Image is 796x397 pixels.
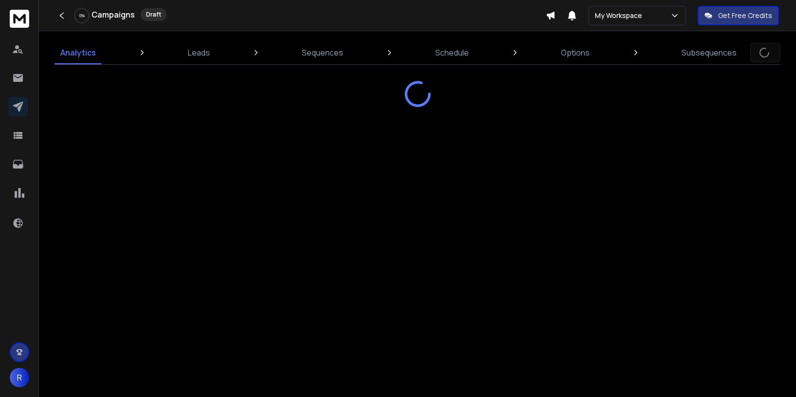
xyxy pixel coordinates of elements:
[141,8,167,21] div: Draft
[188,47,210,58] p: Leads
[682,47,737,58] p: Subsequences
[182,41,216,64] a: Leads
[435,47,469,58] p: Schedule
[698,6,779,25] button: Get Free Credits
[429,41,475,64] a: Schedule
[296,41,349,64] a: Sequences
[595,11,646,20] p: My Workspace
[60,47,96,58] p: Analytics
[302,47,343,58] p: Sequences
[676,41,742,64] a: Subsequences
[10,368,29,387] button: R
[555,41,595,64] a: Options
[92,9,135,20] h1: Campaigns
[55,41,102,64] a: Analytics
[561,47,590,58] p: Options
[79,13,85,19] p: 0 %
[718,11,772,20] p: Get Free Credits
